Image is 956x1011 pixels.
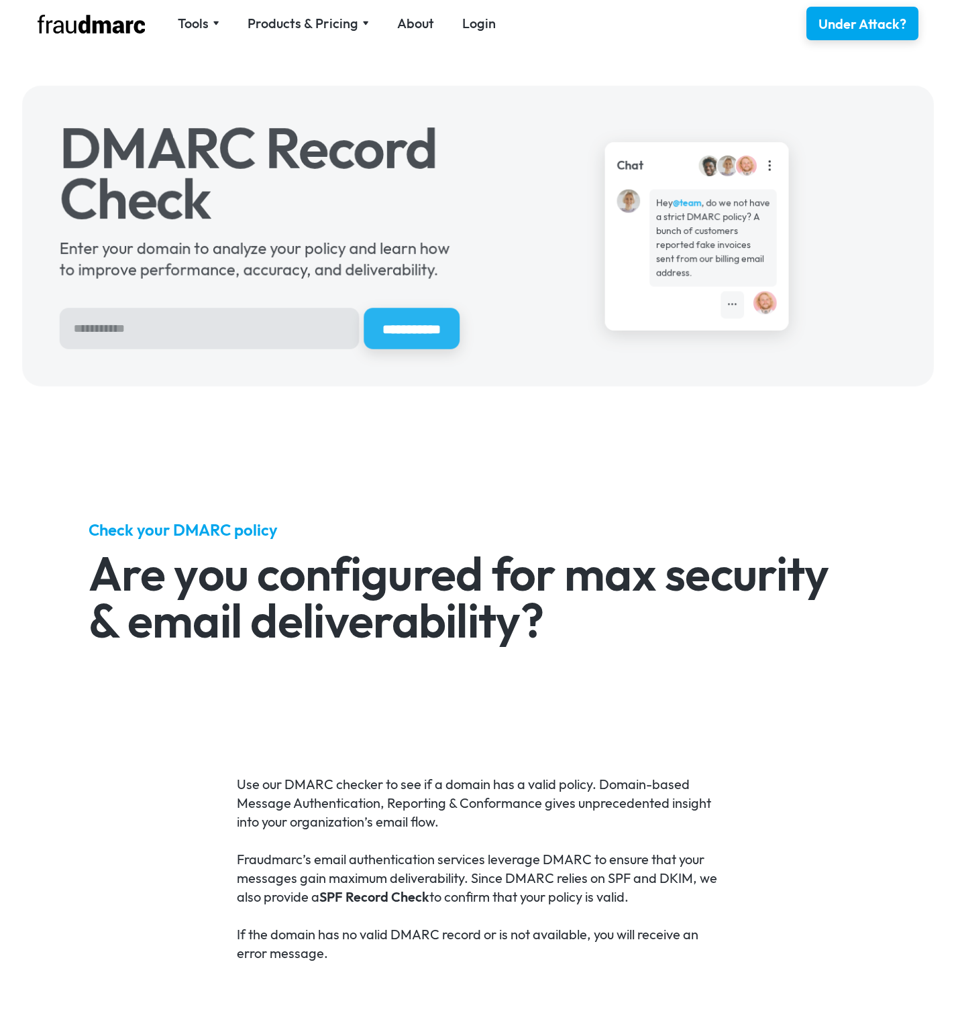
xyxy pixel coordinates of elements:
div: Under Attack? [818,15,906,34]
div: Hey , do we not have a strict DMARC policy? A bunch of customers reported fake invoices sent from... [656,196,770,280]
div: Tools [178,14,209,33]
div: Chat [617,157,643,174]
h1: DMARC Record Check [60,123,460,223]
div: Products & Pricing [248,14,369,33]
p: If the domain has no valid DMARC record or is not available, you will receive an error message. [237,925,719,963]
h5: Check your DMARC policy [89,519,867,540]
a: About [397,14,434,33]
div: Tools [178,14,219,33]
strong: @team [673,196,702,209]
a: Login [462,14,496,33]
div: Enter your domain to analyze your policy and learn how to improve performance, accuracy, and deli... [60,237,460,280]
p: Fraudmarc’s email authentication services leverage DMARC to ensure that your messages gain maximu... [237,850,719,906]
p: Use our DMARC checker to see if a domain has a valid policy. Domain-based Message Authentication,... [237,775,719,831]
a: Under Attack? [806,7,918,40]
form: Hero Sign Up Form [60,308,460,349]
h2: Are you configured for max security & email deliverability? [89,550,867,644]
div: Products & Pricing [248,14,358,33]
div: ••• [727,298,737,312]
a: SPF Record Check [319,888,429,905]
